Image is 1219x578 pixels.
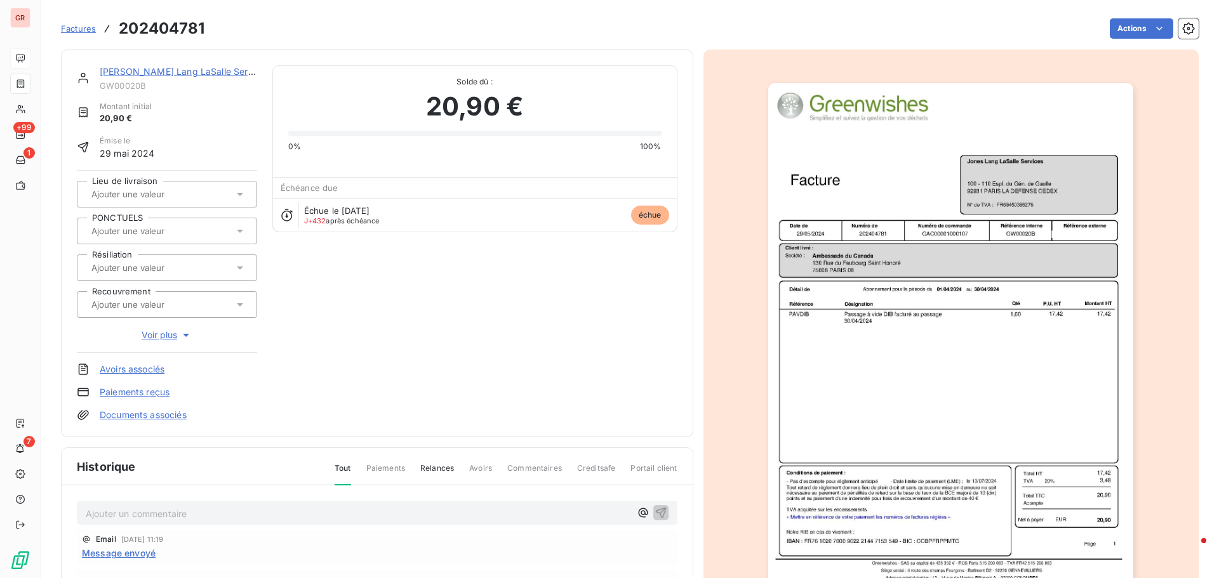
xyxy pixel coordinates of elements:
span: Commentaires [507,463,562,484]
span: Portail client [630,463,677,484]
span: 0% [288,141,301,152]
span: Voir plus [142,329,192,341]
input: Ajouter une valeur [90,299,218,310]
span: 20,90 € [100,112,152,125]
button: Actions [1110,18,1173,39]
img: Logo LeanPay [10,550,30,570]
span: Échue le [DATE] [304,206,370,216]
span: après échéance [304,217,380,225]
input: Ajouter une valeur [90,262,218,273]
input: Ajouter une valeur [90,225,218,237]
a: Paiements reçus [100,386,170,398]
span: Message envoyé [82,546,156,560]
span: Échéance due [281,183,338,193]
input: Ajouter une valeur [90,188,218,200]
a: Avoirs associés [100,363,164,376]
a: Documents associés [100,409,187,421]
a: [PERSON_NAME] Lang LaSalle Services [100,66,270,77]
span: Email [96,535,116,543]
span: Solde dû : [288,76,662,88]
span: échue [631,206,669,225]
span: Montant initial [100,101,152,112]
a: Factures [61,22,96,35]
div: GR [10,8,30,28]
span: 29 mai 2024 [100,147,155,160]
button: Voir plus [77,328,257,342]
span: Avoirs [469,463,492,484]
span: 7 [23,436,35,447]
span: Creditsafe [577,463,616,484]
span: Factures [61,23,96,34]
span: [DATE] 11:19 [121,535,164,543]
span: Émise le [100,135,155,147]
span: Historique [77,458,136,475]
span: Relances [420,463,454,484]
span: 20,90 € [426,88,523,126]
span: +99 [13,122,35,133]
span: 1 [23,147,35,159]
span: 100% [640,141,662,152]
span: J+432 [304,216,326,225]
span: Tout [335,463,351,485]
iframe: Intercom live chat [1176,535,1206,565]
h3: 202404781 [119,17,204,40]
span: Paiements [366,463,405,484]
span: GW00020B [100,81,257,91]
